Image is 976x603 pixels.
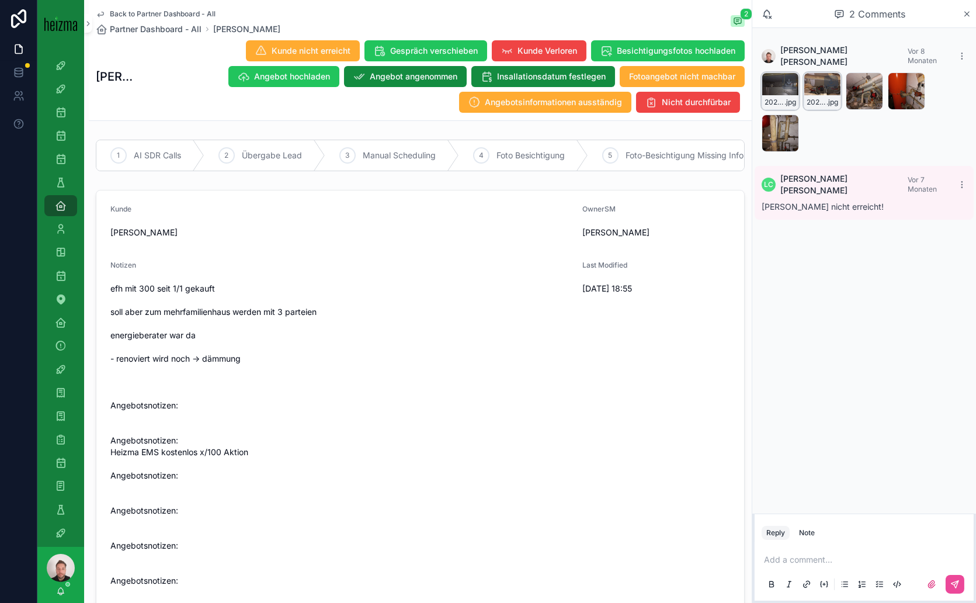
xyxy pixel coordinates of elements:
[799,528,815,538] div: Note
[110,205,131,213] span: Kunde
[582,205,616,213] span: OwnerSM
[620,66,745,87] button: Fotoangebot nicht machbar
[485,96,622,108] span: Angebotsinformationen ausständig
[96,9,216,19] a: Back to Partner Dashboard - All
[762,526,790,540] button: Reply
[459,92,631,113] button: Angebotsinformationen ausständig
[117,151,120,160] span: 1
[225,151,229,160] span: 2
[471,66,615,87] button: Insallationsdatum festlegen
[346,151,350,160] span: 3
[110,9,216,19] span: Back to Partner Dashboard - All
[780,44,908,68] span: [PERSON_NAME] [PERSON_NAME]
[497,71,606,82] span: Insallationsdatum festlegen
[254,71,330,82] span: Angebot hochladen
[765,98,784,107] span: 20250130_101835
[636,92,740,113] button: Nicht durchfürbar
[784,98,796,107] span: .jpg
[908,47,937,65] span: Vor 8 Monaten
[363,150,436,161] span: Manual Scheduling
[740,8,752,20] span: 2
[582,227,649,238] span: [PERSON_NAME]
[134,150,181,161] span: AI SDR Calls
[764,180,773,189] span: LC
[246,40,360,61] button: Kunde nicht erreicht
[37,47,84,547] div: scrollable content
[479,151,484,160] span: 4
[517,45,577,57] span: Kunde Verloren
[496,150,565,161] span: Foto Besichtigung
[344,66,467,87] button: Angebot angenommen
[44,16,77,31] img: App logo
[591,40,745,61] button: Besichtigungsfotos hochladen
[370,71,457,82] span: Angebot angenommen
[110,261,136,269] span: Notizen
[762,202,884,212] span: [PERSON_NAME] nicht erreicht!
[626,150,744,161] span: Foto-Besichtigung Missing Info
[826,98,838,107] span: .jpg
[110,227,573,238] span: [PERSON_NAME]
[390,45,478,57] span: Gespräch verschieben
[629,71,735,82] span: Fotoangebot nicht machbar
[807,98,826,107] span: 20250130_101730
[110,23,202,35] span: Partner Dashboard - All
[908,175,937,193] span: Vor 7 Monaten
[272,45,350,57] span: Kunde nicht erreicht
[780,173,908,196] span: [PERSON_NAME] [PERSON_NAME]
[617,45,735,57] span: Besichtigungsfotos hochladen
[849,7,905,21] span: 2 Comments
[242,150,302,161] span: Übergabe Lead
[582,261,627,269] span: Last Modified
[213,23,280,35] a: [PERSON_NAME]
[662,96,731,108] span: Nicht durchfürbar
[582,283,730,294] span: [DATE] 18:55
[609,151,613,160] span: 5
[794,526,819,540] button: Note
[228,66,339,87] button: Angebot hochladen
[364,40,487,61] button: Gespräch verschieben
[492,40,586,61] button: Kunde Verloren
[96,23,202,35] a: Partner Dashboard - All
[731,15,745,29] button: 2
[96,68,140,85] h1: [PERSON_NAME]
